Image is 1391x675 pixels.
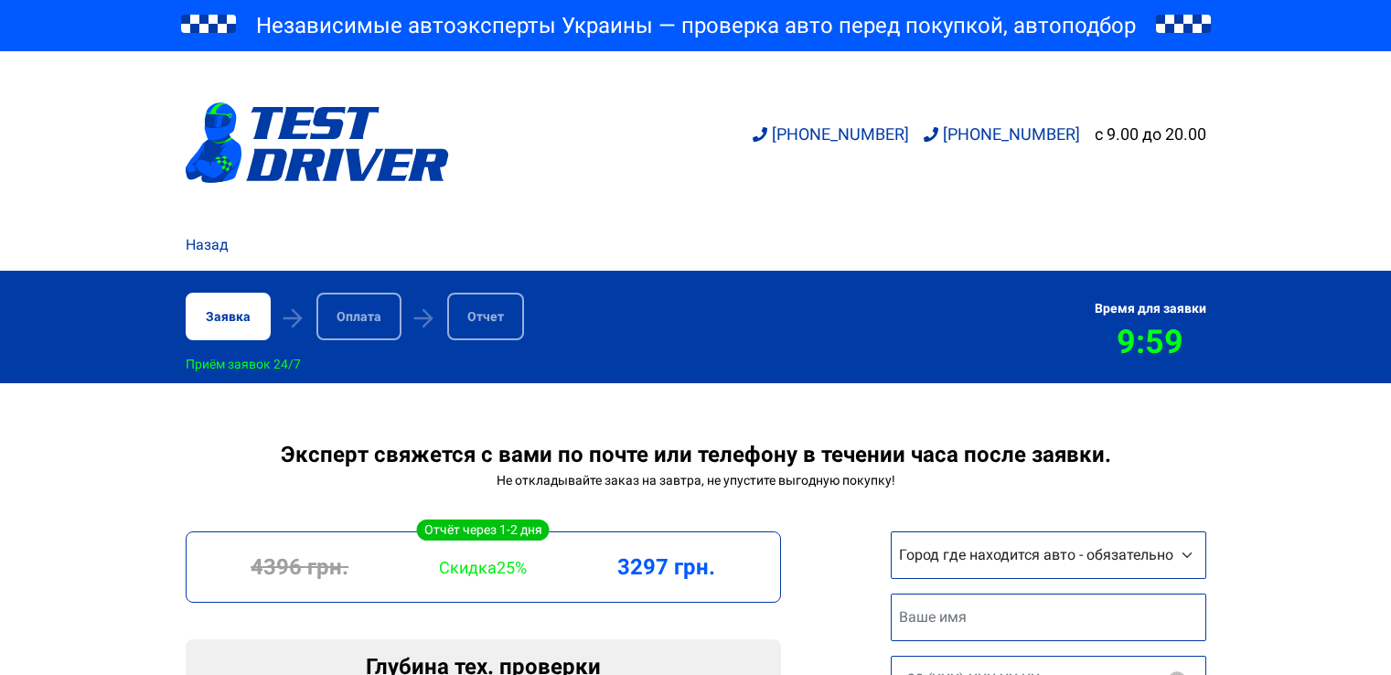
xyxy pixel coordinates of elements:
div: Эксперт свяжется с вами по почте или телефону в течении часа после заявки. [186,442,1206,467]
div: Скидка [391,558,574,577]
span: 25% [497,558,527,577]
span: Независимые автоэксперты Украины — проверка авто перед покупкой, автоподбор [256,11,1136,40]
div: 4396 грн. [209,554,391,580]
div: 9:59 [1095,323,1206,361]
a: Назад [186,234,229,256]
div: Отчет [447,293,524,340]
a: [PHONE_NUMBER] [753,124,909,144]
div: Не откладывайте заказ на завтра, не упустите выгодную покупку! [186,473,1206,487]
div: Приём заявок 24/7 [186,357,301,371]
input: Ваше имя [891,594,1206,641]
div: c 9.00 до 20.00 [1095,124,1206,144]
div: 3297 грн. [574,554,757,580]
div: Оплата [316,293,401,340]
div: Время для заявки [1095,301,1206,316]
a: [PHONE_NUMBER] [924,124,1080,144]
div: Заявка [186,293,271,340]
img: logotype [186,102,449,183]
